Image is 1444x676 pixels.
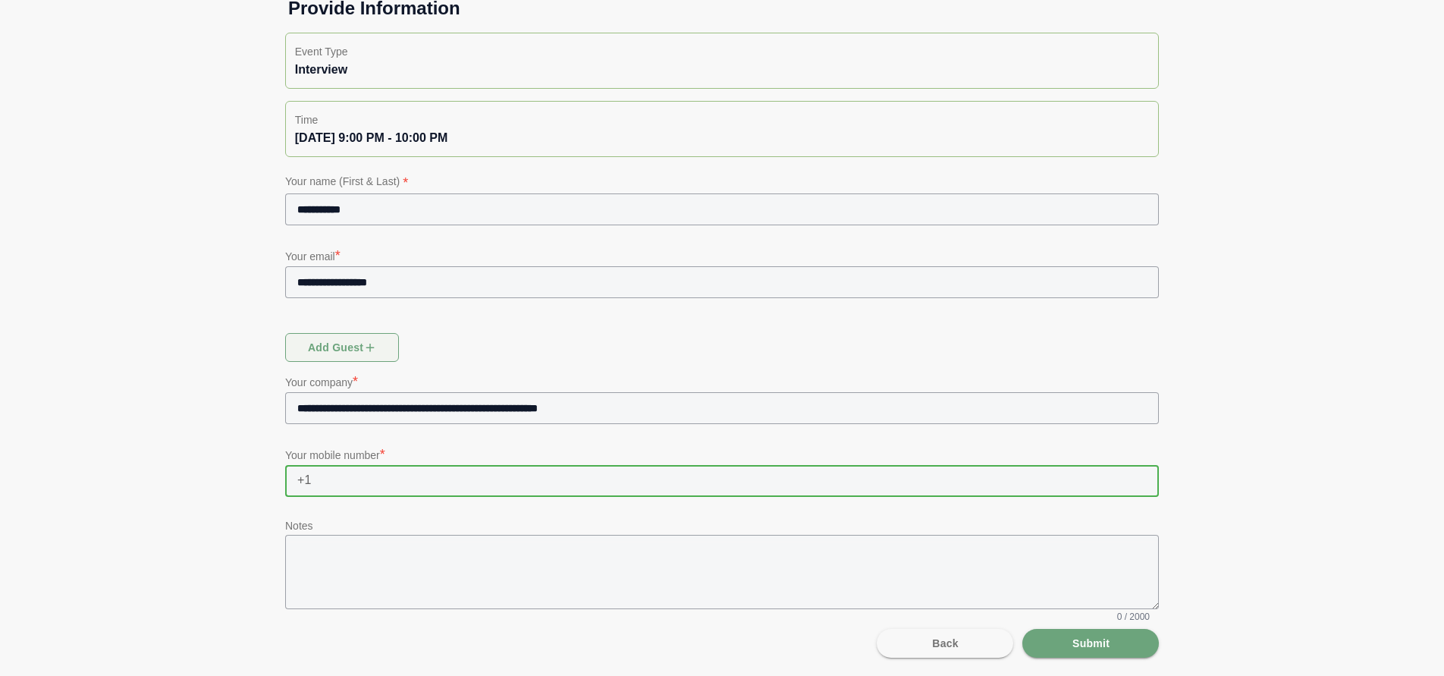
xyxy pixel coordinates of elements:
span: +1 [285,465,312,495]
button: Submit [1022,629,1159,658]
p: Your company [285,371,1159,392]
div: Interview [295,61,1149,79]
p: Notes [285,517,1159,535]
p: Your name (First & Last) [285,172,1159,193]
span: 0 / 2000 [1117,611,1150,623]
p: Event Type [295,42,1149,61]
p: Time [295,111,1149,129]
button: Back [877,629,1013,658]
button: Add guest [285,333,399,362]
span: Back [931,629,959,658]
span: Add guest [307,333,378,362]
p: Your email [285,245,1159,266]
span: Submit [1072,629,1110,658]
div: [DATE] 9:00 PM - 10:00 PM [295,129,1149,147]
p: Your mobile number [285,444,1159,465]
